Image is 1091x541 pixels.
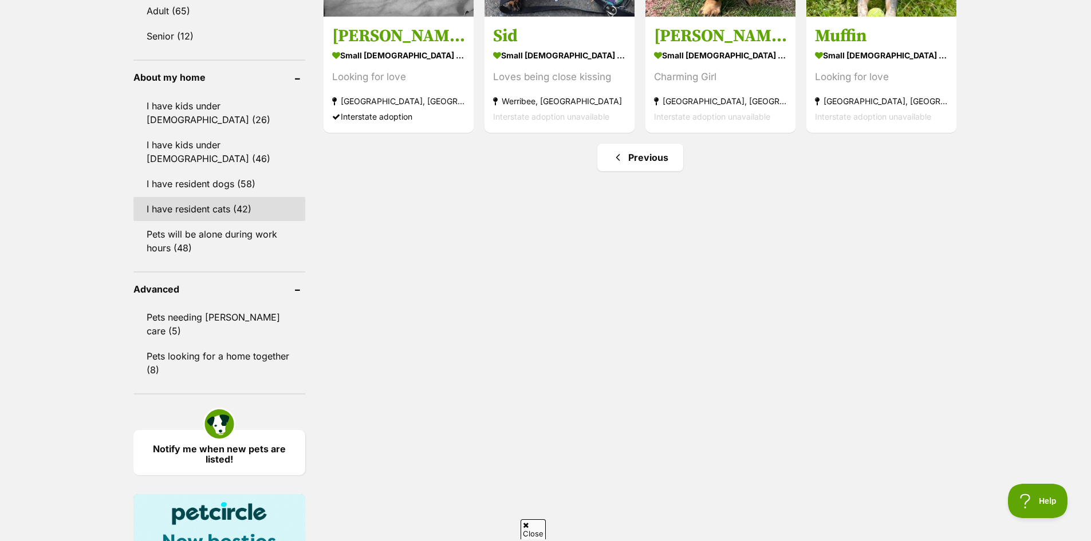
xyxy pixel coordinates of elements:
[133,72,305,82] header: About my home
[806,16,956,132] a: Muffin small [DEMOGRAPHIC_DATA] Dog Looking for love [GEOGRAPHIC_DATA], [GEOGRAPHIC_DATA] Interst...
[493,69,626,84] div: Loves being close kissing
[133,305,305,343] a: Pets needing [PERSON_NAME] care (5)
[597,144,683,171] a: Previous page
[654,111,770,121] span: Interstate adoption unavailable
[332,25,465,46] h3: [PERSON_NAME]
[133,172,305,196] a: I have resident dogs (58)
[324,16,474,132] a: [PERSON_NAME] small [DEMOGRAPHIC_DATA] Dog Looking for love [GEOGRAPHIC_DATA], [GEOGRAPHIC_DATA] ...
[133,344,305,382] a: Pets looking for a home together (8)
[332,69,465,84] div: Looking for love
[133,133,305,171] a: I have kids under [DEMOGRAPHIC_DATA] (46)
[485,16,635,132] a: Sid small [DEMOGRAPHIC_DATA] Dog Loves being close kissing Werribee, [GEOGRAPHIC_DATA] Interstate...
[493,93,626,108] strong: Werribee, [GEOGRAPHIC_DATA]
[645,16,795,132] a: [PERSON_NAME] small [DEMOGRAPHIC_DATA] Dog Charming Girl [GEOGRAPHIC_DATA], [GEOGRAPHIC_DATA] Int...
[815,46,948,63] strong: small [DEMOGRAPHIC_DATA] Dog
[493,25,626,46] h3: Sid
[332,46,465,63] strong: small [DEMOGRAPHIC_DATA] Dog
[654,46,787,63] strong: small [DEMOGRAPHIC_DATA] Dog
[332,108,465,124] div: Interstate adoption
[133,197,305,221] a: I have resident cats (42)
[521,519,546,539] span: Close
[654,93,787,108] strong: [GEOGRAPHIC_DATA], [GEOGRAPHIC_DATA]
[815,25,948,46] h3: Muffin
[1008,484,1068,518] iframe: Help Scout Beacon - Open
[133,94,305,132] a: I have kids under [DEMOGRAPHIC_DATA] (26)
[815,111,931,121] span: Interstate adoption unavailable
[493,46,626,63] strong: small [DEMOGRAPHIC_DATA] Dog
[133,24,305,48] a: Senior (12)
[332,93,465,108] strong: [GEOGRAPHIC_DATA], [GEOGRAPHIC_DATA]
[815,69,948,84] div: Looking for love
[493,111,609,121] span: Interstate adoption unavailable
[654,25,787,46] h3: [PERSON_NAME]
[815,93,948,108] strong: [GEOGRAPHIC_DATA], [GEOGRAPHIC_DATA]
[133,222,305,260] a: Pets will be alone during work hours (48)
[654,69,787,84] div: Charming Girl
[322,144,958,171] nav: Pagination
[133,284,305,294] header: Advanced
[133,430,305,475] a: Notify me when new pets are listed!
